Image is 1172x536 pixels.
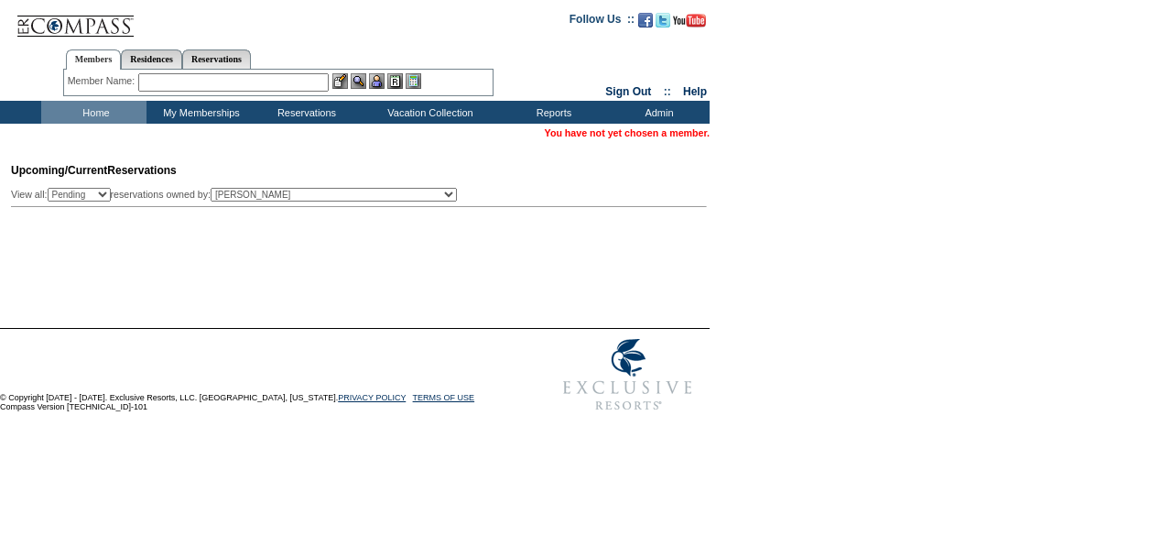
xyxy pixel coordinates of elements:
[252,101,357,124] td: Reservations
[357,101,499,124] td: Vacation Collection
[146,101,252,124] td: My Memberships
[121,49,182,69] a: Residences
[332,73,348,89] img: b_edit.gif
[182,49,251,69] a: Reservations
[664,85,671,98] span: ::
[387,73,403,89] img: Reservations
[369,73,385,89] img: Impersonate
[338,393,406,402] a: PRIVACY POLICY
[673,18,706,29] a: Subscribe to our YouTube Channel
[604,101,710,124] td: Admin
[68,73,138,89] div: Member Name:
[499,101,604,124] td: Reports
[351,73,366,89] img: View
[66,49,122,70] a: Members
[638,18,653,29] a: Become our fan on Facebook
[605,85,651,98] a: Sign Out
[570,11,635,33] td: Follow Us ::
[656,13,670,27] img: Follow us on Twitter
[656,18,670,29] a: Follow us on Twitter
[406,73,421,89] img: b_calculator.gif
[11,164,177,177] span: Reservations
[683,85,707,98] a: Help
[545,127,710,138] span: You have not yet chosen a member.
[11,188,465,202] div: View all: reservations owned by:
[413,393,475,402] a: TERMS OF USE
[673,14,706,27] img: Subscribe to our YouTube Channel
[546,329,710,421] img: Exclusive Resorts
[638,13,653,27] img: Become our fan on Facebook
[41,101,146,124] td: Home
[11,164,107,177] span: Upcoming/Current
